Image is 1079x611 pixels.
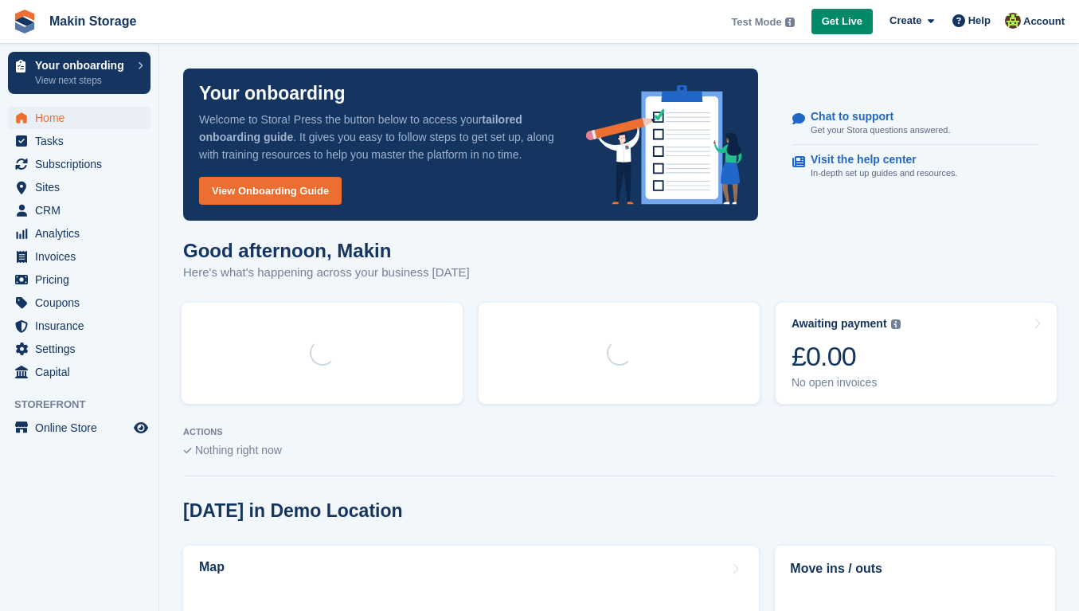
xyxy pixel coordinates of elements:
a: menu [8,268,151,291]
span: Get Live [822,14,862,29]
span: Storefront [14,397,158,413]
a: Get Live [811,9,873,35]
span: Create [889,13,921,29]
span: Account [1023,14,1065,29]
a: menu [8,417,151,439]
span: Sites [35,176,131,198]
img: onboarding-info-6c161a55d2c0e0a8cae90662b2fe09162a5109e8cc188191df67fb4f79e88e88.svg [586,85,742,205]
a: menu [8,130,151,152]
a: Visit the help center In-depth set up guides and resources. [792,145,1040,188]
p: Get your Stora questions answered. [811,123,950,137]
p: In-depth set up guides and resources. [811,166,958,180]
span: Insurance [35,315,131,337]
a: menu [8,107,151,129]
img: stora-icon-8386f47178a22dfd0bd8f6a31ec36ba5ce8667c1dd55bd0f319d3a0aa187defe.svg [13,10,37,33]
a: menu [8,176,151,198]
p: ACTIONS [183,427,1055,437]
a: Preview store [131,418,151,437]
span: Analytics [35,222,131,245]
span: Tasks [35,130,131,152]
h2: [DATE] in Demo Location [183,500,403,522]
img: Makin Storage Team [1005,13,1021,29]
a: menu [8,245,151,268]
img: icon-info-grey-7440780725fd019a000dd9b08b2336e03edf1995a4989e88bcd33f0948082b44.svg [891,319,901,329]
p: View next steps [35,73,130,88]
span: Nothing right now [195,444,282,456]
a: Chat to support Get your Stora questions answered. [792,102,1040,146]
p: Welcome to Stora! Press the button below to access your . It gives you easy to follow steps to ge... [199,111,561,163]
span: Subscriptions [35,153,131,175]
div: Awaiting payment [792,317,887,331]
div: £0.00 [792,340,901,373]
span: Invoices [35,245,131,268]
h1: Good afternoon, Makin [183,240,470,261]
a: menu [8,315,151,337]
a: menu [8,199,151,221]
div: No open invoices [792,376,901,390]
span: Pricing [35,268,131,291]
a: View Onboarding Guide [199,177,342,205]
a: Awaiting payment £0.00 No open invoices [776,303,1057,404]
a: Makin Storage [43,8,143,34]
p: Here's what's happening across your business [DATE] [183,264,470,282]
h2: Move ins / outs [790,559,1040,578]
p: Chat to support [811,110,937,123]
a: menu [8,153,151,175]
span: Help [968,13,991,29]
a: menu [8,292,151,314]
span: Online Store [35,417,131,439]
a: menu [8,222,151,245]
a: menu [8,338,151,360]
p: Your onboarding [35,60,130,71]
span: Home [35,107,131,129]
a: Your onboarding View next steps [8,52,151,94]
a: menu [8,361,151,383]
h2: Map [199,560,225,574]
span: Settings [35,338,131,360]
span: Coupons [35,292,131,314]
p: Your onboarding [199,84,346,103]
img: blank_slate_check_icon-ba018cac091ee9be17c0a81a6c232d5eb81de652e7a59be601be346b1b6ddf79.svg [183,448,192,454]
img: icon-info-grey-7440780725fd019a000dd9b08b2336e03edf1995a4989e88bcd33f0948082b44.svg [785,18,795,27]
p: Visit the help center [811,153,945,166]
span: Test Mode [731,14,781,30]
span: CRM [35,199,131,221]
span: Capital [35,361,131,383]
